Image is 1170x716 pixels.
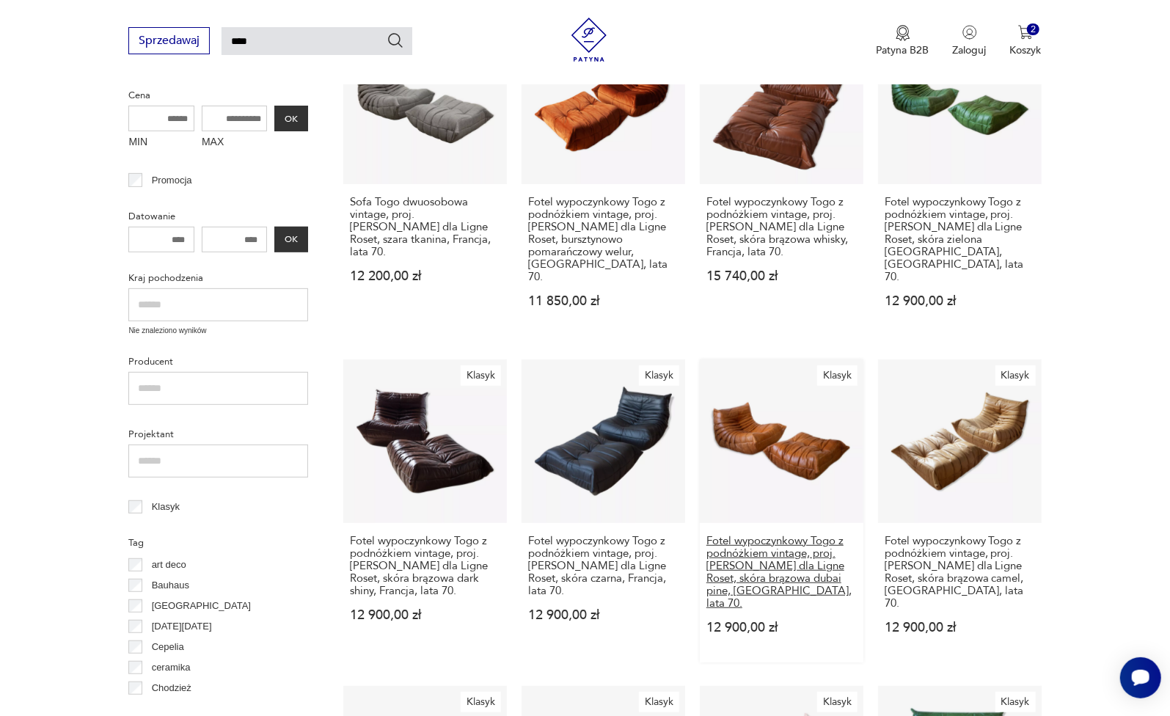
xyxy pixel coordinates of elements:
a: KlasykFotel wypoczynkowy Togo z podnóżkiem vintage, proj. M. Ducaroy dla Ligne Roset, skóra czarn... [522,359,685,662]
img: Ikona medalu [896,25,910,41]
h3: Fotel wypoczynkowy Togo z podnóżkiem vintage, proj. [PERSON_NAME] dla Ligne Roset, skóra brązowa ... [350,535,500,597]
p: Bauhaus [152,577,189,593]
p: 12 900,00 zł [528,609,679,621]
a: KlasykSofa Togo dwuosobowa vintage, proj. M. Ducaroy dla Ligne Roset, szara tkanina, Francja, lat... [343,21,507,336]
button: Sprzedawaj [128,27,210,54]
img: Ikonka użytkownika [962,25,977,40]
p: 15 740,00 zł [706,270,857,282]
p: Nie znaleziono wyników [128,325,308,337]
a: KlasykFotel wypoczynkowy Togo z podnóżkiem vintage, proj. M. Ducaroy dla Ligne Roset, skóra zielo... [878,21,1042,336]
p: [GEOGRAPHIC_DATA] [152,598,251,614]
p: Cepelia [152,639,184,655]
img: Ikona koszyka [1018,25,1033,40]
p: Promocja [152,172,192,189]
iframe: Smartsupp widget button [1120,657,1161,698]
p: Projektant [128,426,308,442]
p: ceramika [152,660,191,676]
p: Klasyk [152,499,180,515]
button: Szukaj [387,32,404,49]
button: Zaloguj [953,25,987,57]
a: KlasykFotel wypoczynkowy Togo z podnóżkiem vintage, proj. M. Ducaroy dla Ligne Roset, skóra brązo... [700,359,863,662]
p: 11 850,00 zł [528,295,679,307]
p: Kraj pochodzenia [128,270,308,286]
p: Zaloguj [953,43,987,57]
p: Datowanie [128,208,308,224]
p: art deco [152,557,186,573]
p: 12 200,00 zł [350,270,500,282]
div: 2 [1027,23,1039,36]
p: Patyna B2B [877,43,929,57]
h3: Fotel wypoczynkowy Togo z podnóżkiem vintage, proj. [PERSON_NAME] dla Ligne Roset, skóra czarna, ... [528,535,679,597]
p: 12 900,00 zł [350,609,500,621]
h3: Fotel wypoczynkowy Togo z podnóżkiem vintage, proj. [PERSON_NAME] dla Ligne Roset, skóra brązowa ... [885,535,1035,610]
h3: Fotel wypoczynkowy Togo z podnóżkiem vintage, proj. [PERSON_NAME] dla Ligne Roset, bursztynowo po... [528,196,679,283]
button: OK [274,227,308,252]
p: Tag [128,535,308,551]
a: KlasykFotel wypoczynkowy Togo z podnóżkiem vintage, proj. M. Ducaroy dla Ligne Roset, skóra brązo... [343,359,507,662]
a: KlasykFotel wypoczynkowy Togo z podnóżkiem vintage, proj. M. Ducaroy dla Ligne Roset, bursztynowo... [522,21,685,336]
h3: Fotel wypoczynkowy Togo z podnóżkiem vintage, proj. [PERSON_NAME] dla Ligne Roset, skóra brązowa ... [706,196,857,258]
a: KlasykFotel wypoczynkowy Togo z podnóżkiem vintage, proj. M. Ducaroy dla Ligne Roset, skóra brązo... [878,359,1042,662]
p: 12 900,00 zł [706,621,857,634]
a: Sprzedawaj [128,37,210,47]
button: OK [274,106,308,131]
h3: Fotel wypoczynkowy Togo z podnóżkiem vintage, proj. [PERSON_NAME] dla Ligne Roset, skóra zielona ... [885,196,1035,283]
h3: Sofa Togo dwuosobowa vintage, proj. [PERSON_NAME] dla Ligne Roset, szara tkanina, Francja, lata 70. [350,196,500,258]
button: Patyna B2B [877,25,929,57]
img: Patyna - sklep z meblami i dekoracjami vintage [567,18,611,62]
p: 12 900,00 zł [885,621,1035,634]
p: Chodzież [152,680,191,696]
p: Cena [128,87,308,103]
p: Koszyk [1010,43,1042,57]
a: Ikona medaluPatyna B2B [877,25,929,57]
p: Producent [128,354,308,370]
h3: Fotel wypoczynkowy Togo z podnóżkiem vintage, proj. [PERSON_NAME] dla Ligne Roset, skóra brązowa ... [706,535,857,610]
a: KlasykFotel wypoczynkowy Togo z podnóżkiem vintage, proj. M. Ducaroy dla Ligne Roset, skóra brązo... [700,21,863,336]
p: 12 900,00 zł [885,295,1035,307]
p: [DATE][DATE] [152,618,212,635]
label: MAX [202,131,268,155]
label: MIN [128,131,194,155]
button: 2Koszyk [1010,25,1042,57]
